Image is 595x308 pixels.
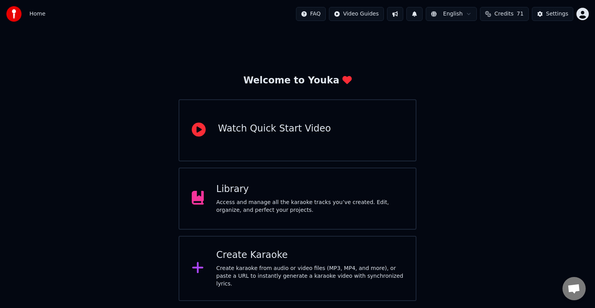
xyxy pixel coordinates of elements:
[243,74,352,87] div: Welcome to Youka
[216,265,403,288] div: Create karaoke from audio or video files (MP3, MP4, and more), or paste a URL to instantly genera...
[329,7,384,21] button: Video Guides
[216,183,403,196] div: Library
[29,10,45,18] span: Home
[494,10,513,18] span: Credits
[517,10,524,18] span: 71
[480,7,528,21] button: Credits71
[546,10,568,18] div: Settings
[532,7,573,21] button: Settings
[216,249,403,261] div: Create Karaoke
[296,7,326,21] button: FAQ
[218,123,331,135] div: Watch Quick Start Video
[6,6,22,22] img: youka
[216,199,403,214] div: Access and manage all the karaoke tracks you’ve created. Edit, organize, and perfect your projects.
[562,277,586,300] div: Open chat
[29,10,45,18] nav: breadcrumb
